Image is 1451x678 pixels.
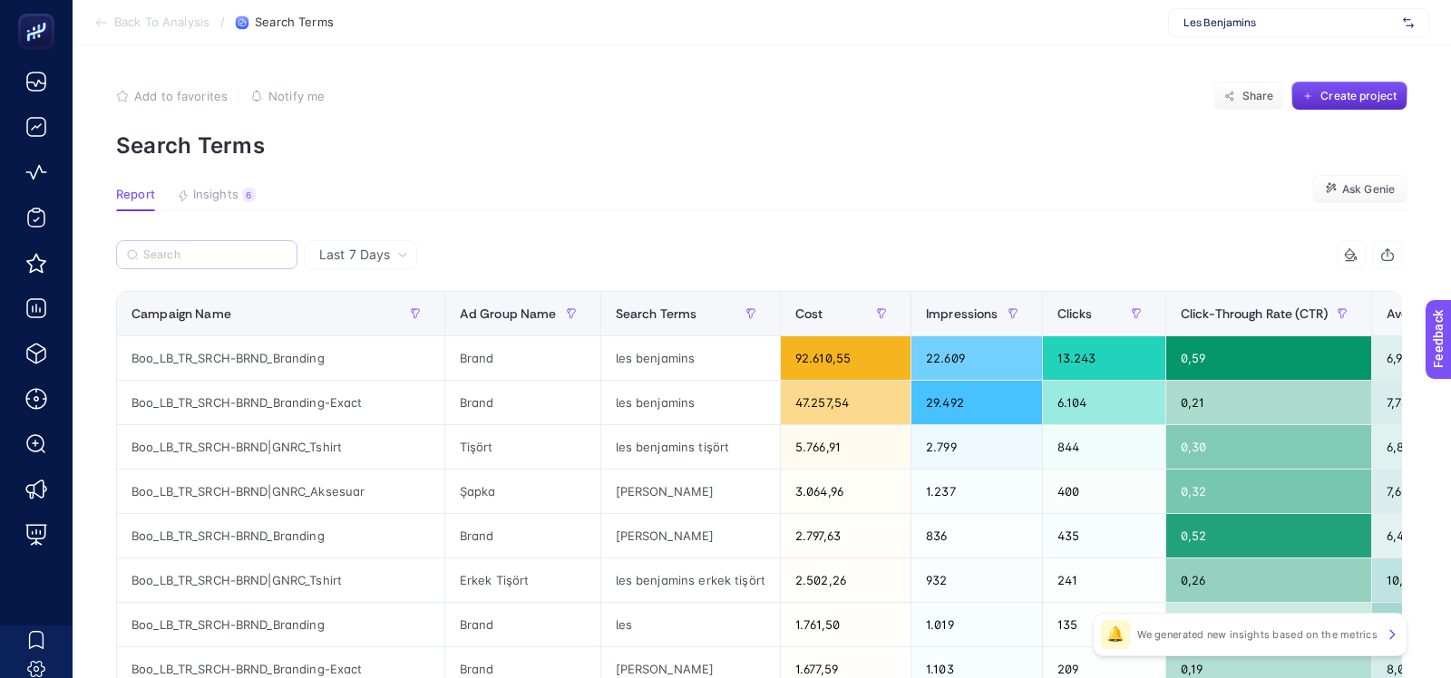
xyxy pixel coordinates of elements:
[1043,603,1165,646] div: 135
[911,425,1042,469] div: 2.799
[445,336,600,380] div: Brand
[1403,14,1414,32] img: svg%3e
[1183,15,1396,30] span: Les Benjamins
[114,15,209,30] span: Back To Analysis
[1101,620,1130,649] div: 🔔
[781,381,911,424] div: 47.257,54
[445,425,600,469] div: Tişört
[116,188,155,202] span: Report
[445,558,600,602] div: Erkek Tişört
[926,306,998,321] span: Impressions
[601,336,780,380] div: les benjamins
[1181,306,1328,321] span: Click-Through Rate (CTR)
[1291,82,1407,111] button: Create project
[117,336,444,380] div: Boo_LB_TR_SRCH-BRND_Branding
[781,514,911,557] div: 2.797,63
[1043,470,1165,513] div: 400
[1043,381,1165,424] div: 6.104
[1166,381,1371,424] div: 0,21
[242,188,256,202] div: 6
[1166,558,1371,602] div: 0,26
[795,306,823,321] span: Cost
[1166,336,1371,380] div: 0,59
[445,381,600,424] div: Brand
[1043,425,1165,469] div: 844
[1166,603,1371,646] div: 0,13
[268,89,325,103] span: Notify me
[601,514,780,557] div: [PERSON_NAME]
[11,5,69,20] span: Feedback
[117,603,444,646] div: Boo_LB_TR_SRCH-BRND_Branding
[1320,89,1397,103] span: Create project
[1213,82,1284,111] button: Share
[1043,514,1165,557] div: 435
[781,336,911,380] div: 92.610,55
[255,15,334,30] span: Search Terms
[1166,425,1371,469] div: 0,30
[117,558,444,602] div: Boo_LB_TR_SRCH-BRND|GNRC_Tshirt
[445,470,600,513] div: Şapka
[601,425,780,469] div: les benjamins tişört
[445,514,600,557] div: Brand
[1166,470,1371,513] div: 0,32
[781,425,911,469] div: 5.766,91
[143,248,287,262] input: Search
[193,188,239,202] span: Insights
[319,246,390,264] span: Last 7 Days
[250,89,325,103] button: Notify me
[781,558,911,602] div: 2.502,26
[911,603,1042,646] div: 1.019
[601,603,780,646] div: les
[1043,336,1165,380] div: 13.243
[911,336,1042,380] div: 22.609
[616,306,697,321] span: Search Terms
[1242,89,1274,103] span: Share
[1312,175,1407,204] button: Ask Genie
[601,558,780,602] div: les benjamins erkek tişört
[911,470,1042,513] div: 1.237
[1057,306,1093,321] span: Clicks
[1043,558,1165,602] div: 241
[131,306,231,321] span: Campaign Name
[781,603,911,646] div: 1.761,50
[117,470,444,513] div: Boo_LB_TR_SRCH-BRND|GNRC_Aksesuar
[445,603,600,646] div: Brand
[601,470,780,513] div: [PERSON_NAME]
[601,381,780,424] div: les benjamins
[134,89,228,103] span: Add to favorites
[116,89,228,103] button: Add to favorites
[911,514,1042,557] div: 836
[117,514,444,557] div: Boo_LB_TR_SRCH-BRND_Branding
[220,15,225,29] span: /
[781,470,911,513] div: 3.064,96
[460,306,557,321] span: Ad Group Name
[1166,514,1371,557] div: 0,52
[911,558,1042,602] div: 932
[1342,182,1395,197] span: Ask Genie
[1137,627,1378,642] p: We generated new insights based on the metrics
[911,381,1042,424] div: 29.492
[117,381,444,424] div: Boo_LB_TR_SRCH-BRND_Branding-Exact
[117,425,444,469] div: Boo_LB_TR_SRCH-BRND|GNRC_Tshirt
[116,132,1407,159] p: Search Terms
